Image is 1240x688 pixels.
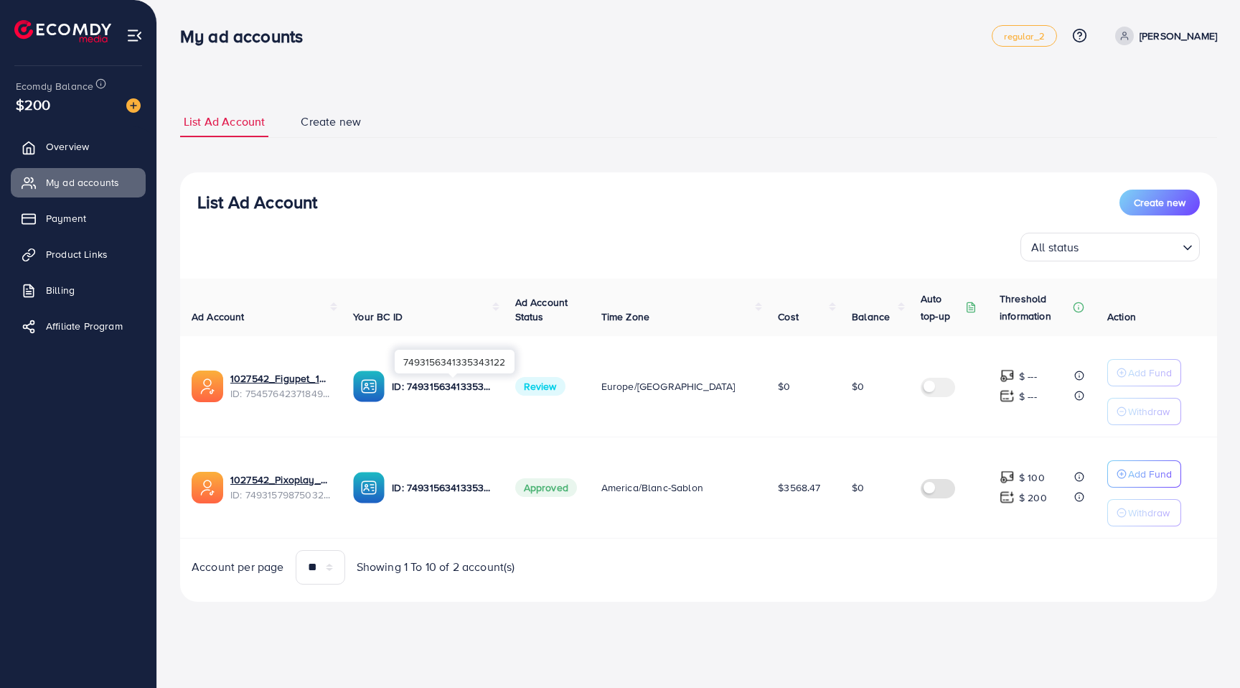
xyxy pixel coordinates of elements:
span: Cost [778,310,799,324]
img: top-up amount [1000,389,1015,404]
span: ID: 7545764237184958472 [230,386,330,401]
p: $ 100 [1019,469,1045,486]
p: Withdraw [1128,504,1170,521]
button: Add Fund [1107,460,1181,488]
span: My ad accounts [46,175,119,190]
img: top-up amount [1000,368,1015,383]
img: menu [126,27,143,44]
span: Affiliate Program [46,319,123,333]
button: Withdraw [1107,398,1181,425]
a: 1027542_Figupet_1756885318359 [230,371,330,386]
p: ID: 7493156341335343122 [392,479,492,496]
span: regular_2 [1004,32,1044,41]
button: Withdraw [1107,499,1181,526]
p: Add Fund [1128,364,1172,381]
span: Balance [852,310,890,324]
h3: My ad accounts [180,26,314,47]
span: Create new [1134,195,1185,210]
img: ic-ads-acc.e4c84228.svg [192,472,223,503]
a: Payment [11,204,146,233]
img: top-up amount [1000,470,1015,485]
button: Create new [1119,190,1200,215]
a: Overview [11,132,146,161]
a: Affiliate Program [11,312,146,340]
img: top-up amount [1000,490,1015,505]
p: Auto top-up [921,290,962,325]
img: ic-ba-acc.ded83a64.svg [353,472,385,503]
span: $200 [16,94,51,115]
p: ID: 7493156341335343122 [392,378,492,395]
a: regular_2 [992,25,1056,47]
span: $3568.47 [778,480,820,495]
p: $ 200 [1019,489,1047,506]
a: [PERSON_NAME] [1109,27,1217,45]
span: Showing 1 To 10 of 2 account(s) [357,559,515,575]
p: $ --- [1019,368,1037,385]
div: <span class='underline'>1027542_Figupet_1756885318359</span></br>7545764237184958472 [230,371,330,401]
span: $0 [852,480,864,495]
p: $ --- [1019,388,1037,405]
h3: List Ad Account [197,192,317,213]
button: Add Fund [1107,359,1181,386]
span: Time Zone [601,310,649,324]
a: My ad accounts [11,168,146,197]
img: ic-ba-acc.ded83a64.svg [353,371,385,402]
p: Threshold information [1000,290,1070,325]
div: 7493156341335343122 [395,350,515,373]
span: Create new [301,113,361,130]
span: Account per page [192,559,284,575]
img: ic-ads-acc.e4c84228.svg [192,371,223,402]
span: Billing [46,283,75,297]
span: Review [515,377,565,396]
span: Approved [515,478,577,497]
input: Search for option [1084,234,1177,258]
span: $0 [852,379,864,394]
span: America/Blanc-Sablon [601,480,703,495]
span: Your BC ID [353,310,403,324]
div: <span class='underline'>1027542_Pixoplay_1744636801417</span></br>7493157987503292433 [230,473,330,502]
div: Search for option [1020,233,1200,261]
span: All status [1028,237,1082,258]
span: Ecomdy Balance [16,79,93,93]
img: logo [14,20,111,42]
p: Add Fund [1128,465,1172,483]
a: Billing [11,276,146,305]
span: $0 [778,379,790,394]
span: List Ad Account [184,113,265,130]
span: Payment [46,211,86,226]
p: [PERSON_NAME] [1140,27,1217,45]
span: ID: 7493157987503292433 [230,488,330,502]
p: Withdraw [1128,403,1170,420]
a: Product Links [11,240,146,269]
span: Product Links [46,247,108,261]
span: Europe/[GEOGRAPHIC_DATA] [601,379,736,394]
span: Ad Account Status [515,295,568,324]
span: Ad Account [192,310,245,324]
span: Overview [46,139,89,154]
img: image [126,98,141,113]
a: 1027542_Pixoplay_1744636801417 [230,473,330,487]
span: Action [1107,310,1136,324]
